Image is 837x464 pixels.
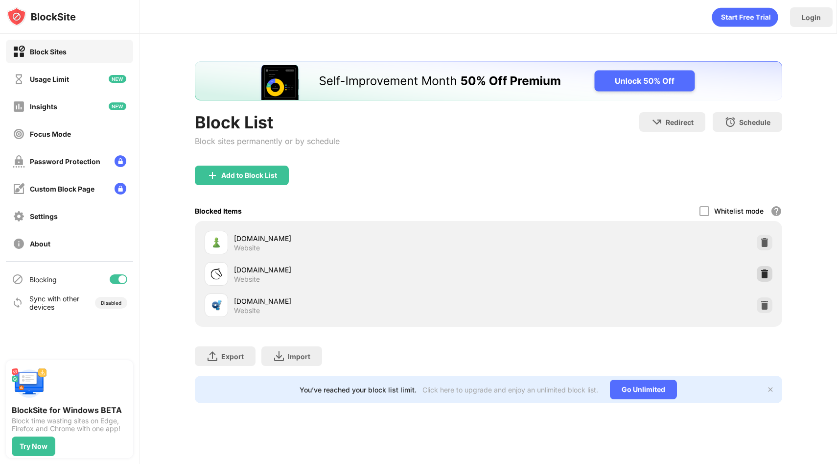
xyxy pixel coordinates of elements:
[234,244,260,252] div: Website
[12,417,127,433] div: Block time wasting sites on Edge, Firefox and Chrome with one app!
[13,100,25,113] img: insights-off.svg
[234,275,260,284] div: Website
[13,46,25,58] img: block-on.svg
[195,136,340,146] div: Block sites permanently or by schedule
[29,294,80,311] div: Sync with other devices
[210,299,222,311] img: favicons
[767,386,774,393] img: x-button.svg
[30,102,57,111] div: Insights
[195,207,242,215] div: Blocked Items
[115,183,126,195] img: lock-menu.svg
[30,240,50,248] div: About
[13,210,25,222] img: settings-off.svg
[13,128,25,140] img: focus-off.svg
[802,13,821,22] div: Login
[221,171,277,179] div: Add to Block List
[13,183,25,195] img: customize-block-page-off.svg
[30,212,58,220] div: Settings
[109,102,126,110] img: new-icon.svg
[221,352,244,361] div: Export
[12,297,23,309] img: sync-icon.svg
[234,306,260,315] div: Website
[300,386,417,394] div: You’ve reached your block list limit.
[13,73,25,85] img: time-usage-off.svg
[20,442,47,450] div: Try Now
[30,157,100,166] div: Password Protection
[101,300,121,306] div: Disabled
[109,75,126,83] img: new-icon.svg
[195,112,340,132] div: Block List
[30,185,94,193] div: Custom Block Page
[12,366,47,401] img: push-desktop.svg
[234,296,488,306] div: [DOMAIN_NAME]
[12,273,23,285] img: blocking-icon.svg
[666,118,694,126] div: Redirect
[30,75,69,83] div: Usage Limit
[12,405,127,415] div: BlockSite for Windows BETA
[739,118,770,126] div: Schedule
[714,207,764,215] div: Whitelist mode
[288,352,310,361] div: Import
[712,7,778,27] div: animation
[30,48,67,56] div: Block Sites
[29,275,57,284] div: Blocking
[210,268,222,280] img: favicons
[234,265,488,275] div: [DOMAIN_NAME]
[234,233,488,244] div: [DOMAIN_NAME]
[422,386,598,394] div: Click here to upgrade and enjoy an unlimited block list.
[13,238,25,250] img: about-off.svg
[195,61,782,100] iframe: Banner
[7,7,76,26] img: logo-blocksite.svg
[115,155,126,167] img: lock-menu.svg
[13,155,25,168] img: password-protection-off.svg
[30,130,71,138] div: Focus Mode
[210,237,222,248] img: favicons
[610,380,677,399] div: Go Unlimited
